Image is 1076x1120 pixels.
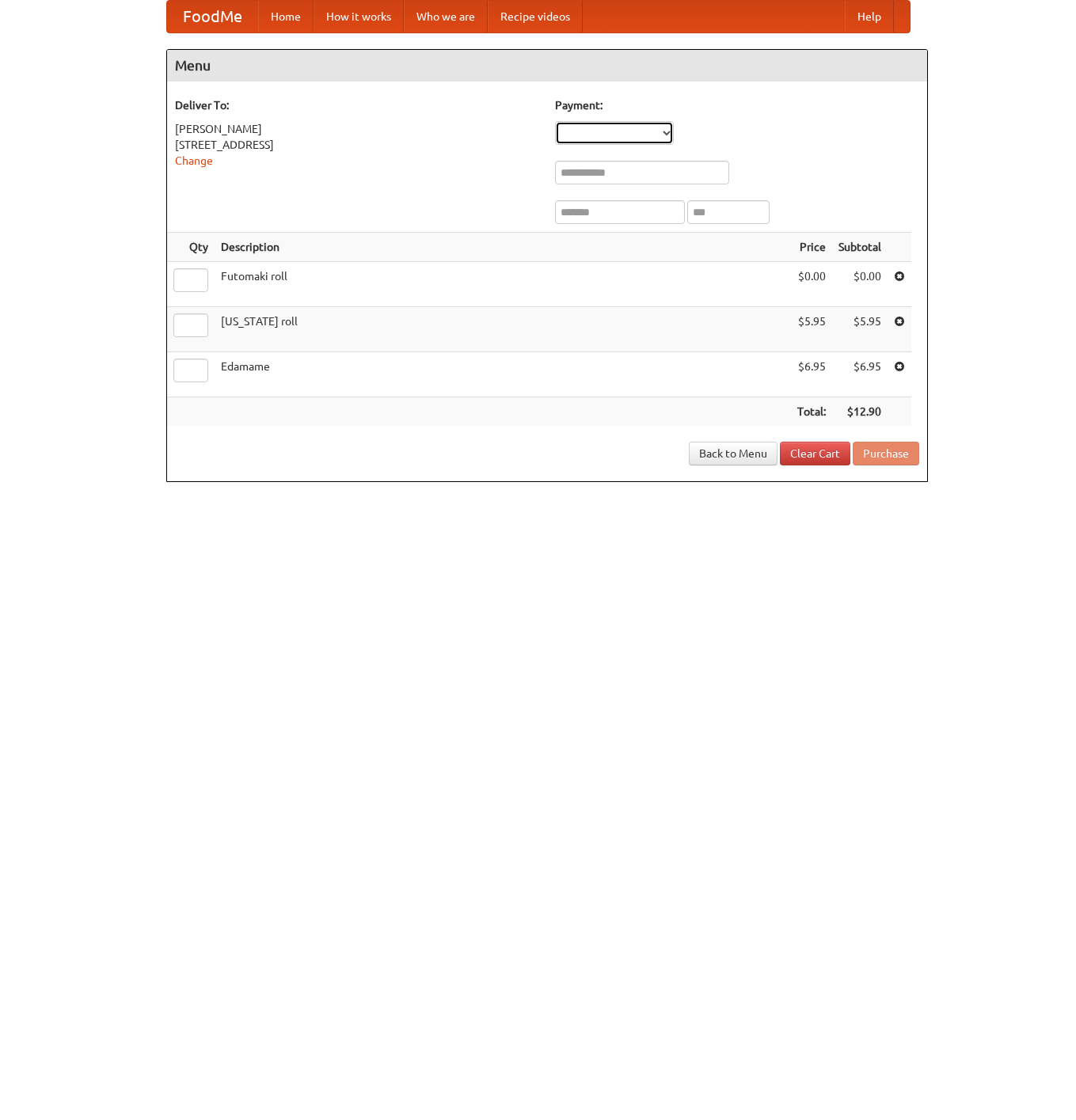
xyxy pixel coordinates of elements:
a: Home [258,1,314,32]
th: Total: [791,397,832,427]
a: FoodMe [167,1,258,32]
a: Who we are [404,1,488,32]
th: Qty [167,233,215,262]
a: How it works [314,1,404,32]
td: Edamame [215,352,791,397]
a: Help [845,1,894,32]
td: $5.95 [832,307,888,352]
div: [PERSON_NAME] [175,121,539,137]
a: Back to Menu [689,442,778,465]
button: Purchase [853,442,919,465]
td: [US_STATE] roll [215,307,791,352]
td: $0.00 [832,262,888,307]
th: Price [791,233,832,262]
div: [STREET_ADDRESS] [175,137,539,153]
th: $12.90 [832,397,888,427]
h5: Payment: [555,97,919,113]
td: $6.95 [791,352,832,397]
th: Subtotal [832,233,888,262]
td: $5.95 [791,307,832,352]
a: Recipe videos [488,1,583,32]
td: $0.00 [791,262,832,307]
a: Clear Cart [780,442,850,465]
td: Futomaki roll [215,262,791,307]
a: Change [175,154,213,167]
th: Description [215,233,791,262]
h5: Deliver To: [175,97,539,113]
td: $6.95 [832,352,888,397]
h4: Menu [167,50,927,82]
